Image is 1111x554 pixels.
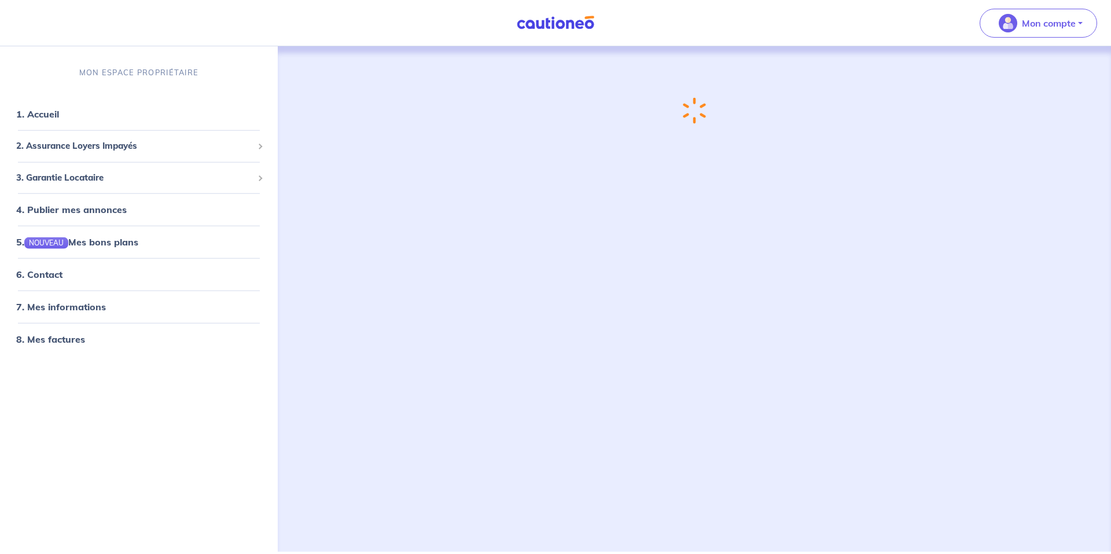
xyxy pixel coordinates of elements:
a: 7. Mes informations [16,301,106,313]
a: 8. Mes factures [16,333,85,345]
button: illu_account_valid_menu.svgMon compte [980,9,1097,38]
div: 4. Publier mes annonces [5,198,273,221]
a: 4. Publier mes annonces [16,204,127,215]
a: 1. Accueil [16,108,59,120]
div: 7. Mes informations [5,295,273,318]
img: illu_account_valid_menu.svg [999,14,1017,32]
img: loading-spinner [683,97,706,124]
div: 3. Garantie Locataire [5,166,273,189]
div: 6. Contact [5,263,273,286]
div: 2. Assurance Loyers Impayés [5,135,273,157]
img: Cautioneo [512,16,599,30]
a: 6. Contact [16,269,62,280]
span: 2. Assurance Loyers Impayés [16,140,253,153]
p: Mon compte [1022,16,1076,30]
div: 5.NOUVEAUMes bons plans [5,230,273,254]
div: 1. Accueil [5,102,273,126]
a: 5.NOUVEAUMes bons plans [16,236,138,248]
span: 3. Garantie Locataire [16,171,253,184]
p: MON ESPACE PROPRIÉTAIRE [79,67,198,78]
div: 8. Mes factures [5,328,273,351]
